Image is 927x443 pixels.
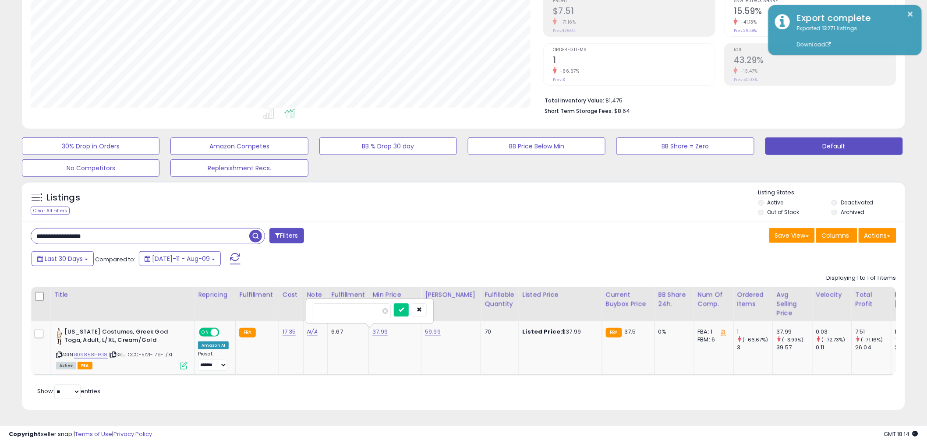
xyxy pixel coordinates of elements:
h2: 15.59% [734,6,896,18]
div: Listed Price [523,290,598,299]
small: -41.13% [738,19,757,25]
button: 30% Drop in Orders [22,137,159,155]
h5: Listings [46,192,80,204]
span: 2025-09-9 18:14 GMT [884,430,918,438]
b: Total Inventory Value: [545,97,604,104]
span: Show: entries [37,387,100,395]
div: $37.99 [523,328,595,336]
h2: 43.29% [734,55,896,67]
div: Exported 13271 listings. [790,25,915,49]
button: Amazon Competes [170,137,308,155]
div: Repricing [198,290,232,299]
a: Privacy Policy [113,430,152,438]
div: Displaying 1 to 1 of 1 items [827,274,896,282]
p: Listing States: [758,189,905,197]
div: Preset: [198,351,229,371]
div: BB Share 24h. [658,290,690,309]
span: Compared to: [95,255,135,264]
a: B09858HPG8 [74,351,108,359]
small: FBA [606,328,622,338]
small: -13.47% [738,68,758,74]
div: 6.67 [331,328,362,336]
small: (-66.67%) [743,336,768,343]
label: Archived [841,208,864,216]
div: 3 [737,344,773,352]
div: Current Buybox Price [606,290,651,309]
b: Listed Price: [523,327,563,336]
div: Num of Comp. [698,290,730,309]
button: Last 30 Days [32,251,94,266]
label: Out of Stock [768,208,800,216]
h2: $7.51 [553,6,715,18]
button: Save View [769,228,815,243]
span: FBA [78,362,92,369]
div: 39.57 [777,344,812,352]
small: (-72.73%) [822,336,846,343]
a: N/A [307,327,318,336]
small: -71.16% [557,19,576,25]
span: [DATE]-11 - Aug-09 [152,254,210,263]
div: Ordered Items [737,290,769,309]
strong: Copyright [9,430,41,438]
img: 41gnXRXJIcL._SL40_.jpg [56,328,62,345]
span: 37.5 [624,327,636,336]
div: Note [307,290,324,299]
button: Replenishment Recs. [170,159,308,177]
span: ROI [734,48,896,53]
button: BB Share = Zero [616,137,754,155]
span: Ordered Items [553,48,715,53]
a: Download [797,41,831,48]
div: Amazon AI [198,341,229,349]
div: 26.04 [856,344,891,352]
small: (-71.16%) [861,336,883,343]
button: [DATE]-11 - Aug-09 [139,251,221,266]
small: Prev: 50.03% [734,77,757,82]
span: | SKU: CCC-5121-179-L/XL [109,351,173,358]
div: Cost [283,290,300,299]
button: No Competitors [22,159,159,177]
div: 1 [737,328,773,336]
div: ASIN: [56,328,188,369]
div: Velocity [816,290,848,299]
small: Prev: 3 [553,77,565,82]
div: 37.99 [777,328,812,336]
span: $8.64 [614,107,630,115]
small: -66.67% [557,68,580,74]
label: Deactivated [841,199,874,206]
small: (-3.99%) [782,336,804,343]
b: [US_STATE] Costumes, Greek God Toga, Adult, L/XL, Cream/Gold [64,328,171,346]
div: [PERSON_NAME] [425,290,477,299]
div: 0.03 [816,328,852,336]
label: Active [768,199,784,206]
span: All listings currently available for purchase on Amazon [56,362,76,369]
button: BB Price Below Min [468,137,605,155]
a: 59.99 [425,327,441,336]
button: Columns [816,228,857,243]
div: Export complete [790,12,915,25]
small: Prev: $26.04 [553,28,576,33]
div: 7.51 [856,328,891,336]
a: 17.35 [283,327,296,336]
div: FBM: 6 [698,336,727,344]
small: Prev: 26.48% [734,28,757,33]
div: Total Profit [856,290,888,309]
div: Fulfillment [239,290,275,299]
a: 37.99 [372,327,388,336]
span: OFF [218,329,232,336]
button: BB % Drop 30 day [319,137,457,155]
button: Actions [859,228,896,243]
div: 0% [658,328,687,336]
div: FBA: 1 [698,328,727,336]
b: Short Term Storage Fees: [545,107,613,115]
div: Title [54,290,191,299]
span: ON [200,329,211,336]
div: Fulfillment Cost [331,290,365,309]
button: Default [765,137,903,155]
button: Filters [269,228,304,243]
div: 0.11 [816,344,852,352]
div: 70 [485,328,512,336]
div: Avg Selling Price [777,290,809,318]
div: Clear All Filters [31,207,70,215]
span: Last 30 Days [45,254,83,263]
button: × [907,9,914,20]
